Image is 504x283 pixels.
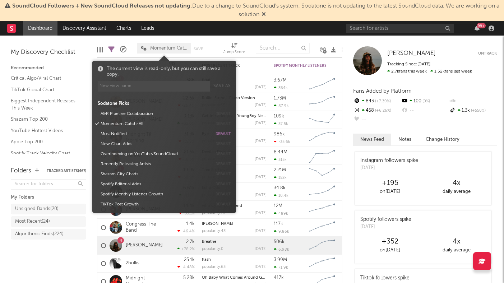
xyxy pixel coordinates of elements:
div: 100 [401,97,449,106]
a: YouTube Hottest Videos [11,127,79,135]
span: : Due to a change to SoundCloud's system, Sodatone is not updating to the latest SoundCloud data.... [12,3,499,18]
a: flash [202,258,211,262]
button: New Chart Adds [98,139,212,149]
div: [DATE] [360,223,411,231]
button: default [216,132,231,136]
div: Valerie [202,222,267,226]
div: 3.99M [274,258,287,262]
div: +352 [357,237,423,246]
input: New view name... [98,81,210,92]
div: 364k [274,85,288,90]
button: Recently Releasing Artists [98,159,212,169]
button: Most Notified [98,129,212,139]
span: Tracking Since: [DATE] [387,62,430,66]
div: -55.1 % [179,211,195,215]
div: Edit Columns [97,39,103,60]
span: Momentum Catch-All [150,46,188,51]
div: 506k [274,240,285,244]
div: Unsigned Bands ( 20 ) [15,205,59,213]
div: -35.6k [274,139,290,144]
div: [DATE] [255,103,267,107]
a: Dashboard [23,21,57,36]
div: 4 x [423,179,490,187]
button: Overindexing on YouTube/SoundCloud [98,149,212,159]
span: +7.39 % [374,99,391,103]
span: Fans Added by Platform [353,88,412,94]
input: Search for folders... [11,179,86,190]
div: My Discovery Checklist [11,48,86,57]
button: default [216,192,231,196]
div: 1.4k [186,222,195,226]
button: Shazam City Charts [98,169,212,179]
div: popularity: 73 [202,211,225,215]
div: Spotify Monthly Listeners [274,64,328,68]
svg: Chart title [306,201,338,219]
div: 417k [274,275,284,280]
svg: Chart title [306,255,338,273]
div: Jump Score [223,39,245,60]
div: on [DATE] [357,246,423,255]
div: 2.21M [274,168,286,172]
div: [DATE] [255,121,267,125]
div: [DATE] [255,247,267,251]
div: Jump Score [223,48,245,57]
button: News Feed [353,134,391,145]
svg: Chart title [306,75,338,93]
button: Notes [391,134,419,145]
button: Tracked Artists(467) [47,169,86,173]
button: default [216,122,231,126]
button: default [216,182,231,186]
div: A&R Pipeline [120,39,126,60]
span: +6.26 % [374,109,391,113]
span: [PERSON_NAME] [387,50,436,56]
span: +550 % [470,109,486,113]
button: 99+ [475,25,480,31]
div: 1.3k [449,106,497,115]
div: [DATE] [255,139,267,143]
a: Shazam Top 200 [11,115,79,123]
div: 12M [274,204,282,208]
div: 6.98k [274,247,289,252]
span: 2.7k fans this week [387,69,427,74]
div: popularity: 63 [202,265,226,269]
div: Most Recent ( 24 ) [15,217,50,226]
div: 489k [274,211,288,216]
button: Momentum Catch-All [98,119,212,129]
div: [DATE] [255,193,267,197]
a: [PERSON_NAME] [126,242,163,249]
div: 4 x [423,237,490,246]
div: 152k [274,175,287,180]
div: +78.2 % [177,247,195,251]
div: [DATE] [255,211,267,215]
button: Spotify Editorial Adds [98,179,212,189]
a: [PERSON_NAME] [202,222,233,226]
div: 99 + [477,23,486,28]
button: Spotify Monthly Listener Growth [98,189,212,199]
div: Folders [11,167,31,175]
a: Critical Algo/Viral Chart [11,74,79,82]
div: 458 [353,106,401,115]
svg: Chart title [306,219,338,237]
button: default [216,152,231,156]
div: 117k [274,222,283,226]
span: Dismiss [262,12,266,18]
div: 2.7k [186,240,195,244]
div: [DATE] [360,164,418,172]
a: Congress The Band [126,222,166,234]
div: 71.9k [274,265,288,270]
span: 0 % [421,99,430,103]
div: 1.73M [274,96,286,101]
div: 37.5k [274,121,288,126]
button: Untrack [478,50,497,57]
div: 10.4k [274,193,288,198]
div: daily average [423,246,490,255]
div: 8.44M [274,150,287,154]
div: 843 [353,97,401,106]
a: Biggest Independent Releases This Week [11,97,79,112]
div: -4.48 % [177,265,195,269]
div: Algorithmic Finds ( 224 ) [15,230,64,238]
div: [DATE] [255,157,267,161]
a: 2hollis [126,260,139,266]
div: Spotify followers spike [360,216,411,223]
div: [DATE] [255,175,267,179]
